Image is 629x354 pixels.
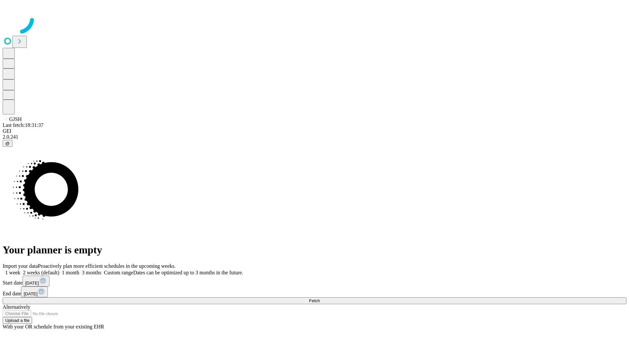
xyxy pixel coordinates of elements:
[3,324,104,329] span: With your OR schedule from your existing EHR
[3,140,12,147] button: @
[3,134,626,140] div: 2.0.241
[3,122,44,128] span: Last fetch: 18:31:37
[3,297,626,304] button: Fetch
[3,244,626,256] h1: Your planner is empty
[5,270,20,275] span: 1 week
[104,270,133,275] span: Custom range
[24,291,37,296] span: [DATE]
[3,304,30,310] span: Alternatively
[23,276,49,286] button: [DATE]
[82,270,101,275] span: 3 months
[3,286,626,297] div: End date
[9,116,22,122] span: GJSH
[62,270,79,275] span: 1 month
[3,263,38,269] span: Import your data
[3,317,32,324] button: Upload a file
[21,286,48,297] button: [DATE]
[5,141,10,146] span: @
[3,128,626,134] div: GEI
[25,281,39,285] span: [DATE]
[3,276,626,286] div: Start date
[309,298,320,303] span: Fetch
[133,270,243,275] span: Dates can be optimized up to 3 months in the future.
[23,270,59,275] span: 2 weeks (default)
[38,263,176,269] span: Proactively plan more efficient schedules in the upcoming weeks.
